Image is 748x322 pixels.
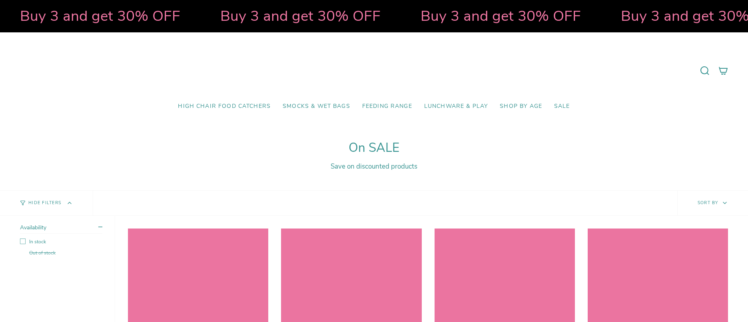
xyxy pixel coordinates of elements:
[305,44,443,97] a: Mumma’s Little Helpers
[548,97,576,116] a: SALE
[277,97,356,116] a: Smocks & Wet Bags
[500,103,542,110] span: Shop by Age
[20,141,728,155] h1: On SALE
[28,201,61,205] span: Hide Filters
[178,103,271,110] span: High Chair Food Catchers
[424,103,488,110] span: Lunchware & Play
[20,239,102,245] label: In stock
[219,6,379,26] strong: Buy 3 and get 30% OFF
[18,6,179,26] strong: Buy 3 and get 30% OFF
[283,103,350,110] span: Smocks & Wet Bags
[356,97,418,116] a: Feeding Range
[362,103,412,110] span: Feeding Range
[419,6,579,26] strong: Buy 3 and get 30% OFF
[20,224,102,234] summary: Availability
[20,224,46,231] span: Availability
[20,162,728,171] div: Save on discounted products
[418,97,494,116] a: Lunchware & Play
[677,191,748,215] button: Sort by
[698,200,718,206] span: Sort by
[172,97,277,116] a: High Chair Food Catchers
[554,103,570,110] span: SALE
[494,97,548,116] a: Shop by Age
